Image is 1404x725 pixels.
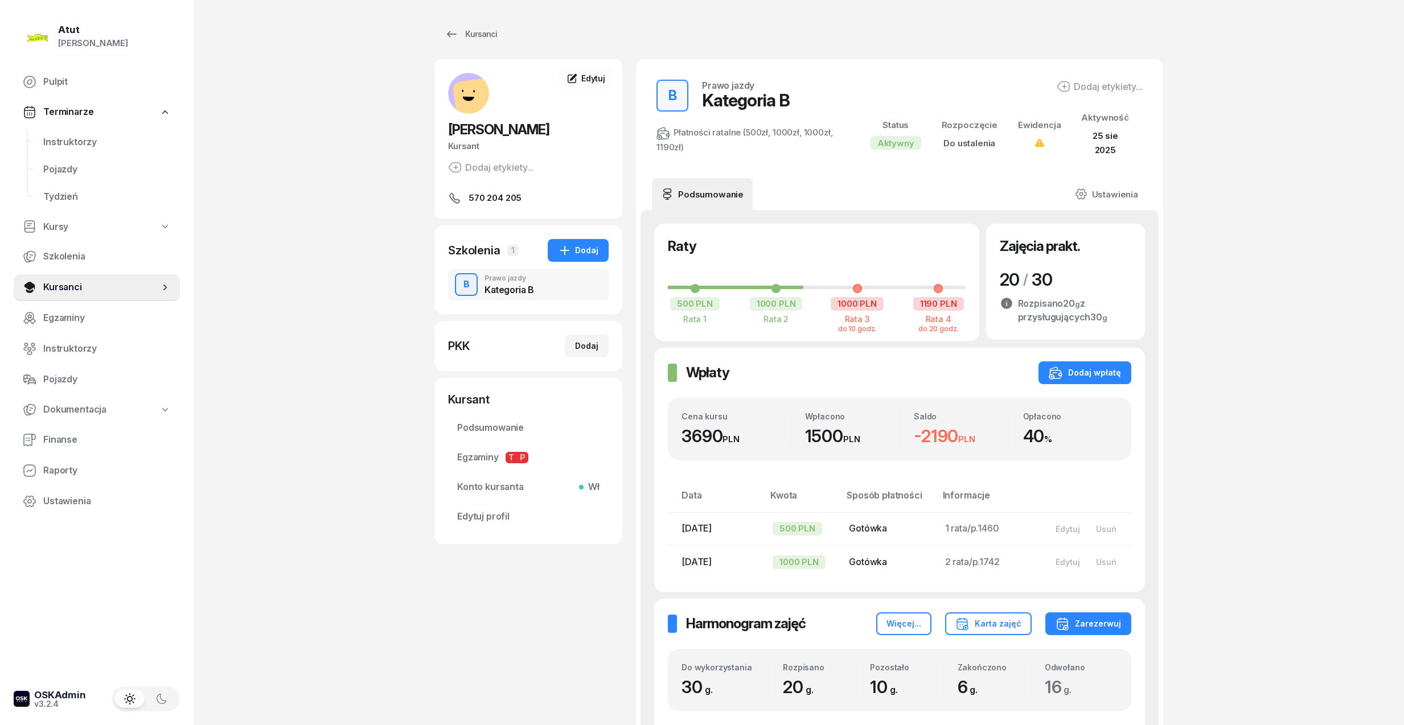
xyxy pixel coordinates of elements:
span: 30 [682,677,718,697]
small: % [1044,434,1052,444]
span: Raporty [43,463,171,478]
button: B [455,273,478,296]
a: Terminarze [14,99,180,125]
span: Instruktorzy [43,135,171,150]
span: Ustawienia [43,494,171,509]
span: Dokumentacja [43,402,106,417]
small: PLN [722,434,740,444]
button: Dodaj [548,239,609,262]
a: Kursy [14,214,180,240]
a: Pulpit [14,68,180,96]
th: Data [668,488,763,512]
span: T [506,452,517,463]
small: PLN [958,434,975,444]
th: Informacje [936,488,1039,512]
th: Sposób płatności [840,488,935,512]
h2: Zajęcia prakt. [1000,237,1080,256]
div: Do wykorzystania [682,662,769,672]
div: Pozostało [870,662,943,672]
button: B [656,80,688,112]
div: Ewidencja [1018,118,1061,133]
span: Edytuj profil [457,509,600,524]
span: 20 [1063,298,1080,309]
div: 40 [1023,426,1118,447]
span: Szkolenia [43,249,171,264]
span: 6 [958,677,984,697]
small: g. [806,684,814,695]
a: Edytuj profil [448,503,609,530]
button: Usuń [1088,553,1124,571]
div: Rozpisano z przysługujących [1018,296,1131,324]
div: do 10 godz. [830,324,884,332]
div: Rata 1 [668,314,722,324]
div: 500 PLN [670,297,720,311]
small: g. [890,684,898,695]
div: Wpłacono [805,411,900,421]
div: 1500 [805,426,900,447]
div: Odwołano [1045,662,1118,672]
div: Więcej... [886,617,921,631]
div: Kursanci [445,27,497,41]
span: Konto kursanta [457,480,600,495]
div: Rata 4 [912,314,966,324]
span: Do ustalenia [943,138,995,149]
div: B [459,275,474,294]
a: 570 204 205 [448,191,609,205]
a: Podsumowanie [448,414,609,442]
button: Karta zajęć [945,612,1032,635]
div: 500 PLN [773,522,822,535]
div: Prawo jazdy [702,81,754,90]
span: Edytuj [581,73,605,83]
div: Aktywny [871,136,921,150]
a: Pojazdy [14,366,180,393]
span: 2 rata/p.1742 [945,556,1000,567]
span: 30 [1032,269,1053,290]
small: g. [705,684,713,695]
span: Finanse [43,432,171,447]
div: Kategoria B [485,285,534,294]
span: 570 204 205 [469,191,522,205]
small: PLN [843,434,860,444]
small: g. [1064,684,1072,695]
button: Edytuj [1048,520,1088,538]
div: Karta zajęć [955,617,1021,631]
div: 1000 PLN [831,297,884,311]
a: Konto kursantaWł [448,473,609,501]
h2: Raty [668,237,696,256]
div: Dodaj wpłatę [1049,366,1121,380]
span: 16 [1045,677,1077,697]
small: g [1075,300,1080,308]
h2: Harmonogram zajęć [686,615,806,633]
div: 1000 PLN [773,555,826,569]
a: Szkolenia [14,243,180,270]
div: Szkolenia [448,242,500,258]
small: g. [970,684,978,695]
a: Kursanci [14,274,180,301]
div: Saldo [914,411,1009,421]
div: Kategoria B [702,90,790,110]
div: PKK [448,338,470,354]
a: Egzaminy [14,304,180,332]
a: Kursanci [434,23,507,46]
span: Egzaminy [43,311,171,326]
a: Instruktorzy [34,129,180,156]
small: g [1102,314,1107,322]
a: Podsumowanie [652,178,753,210]
span: Kursy [43,220,68,234]
span: [DATE] [682,522,712,534]
div: Prawo jazdy [485,275,534,282]
button: Dodaj [565,335,609,357]
button: Dodaj etykiety... [448,160,534,174]
div: Płatności ratalne (500zł, 1000zł, 1000zł, 1190zł) [656,125,843,155]
button: Usuń [1088,520,1124,538]
span: Pulpit [43,75,171,89]
a: Raporty [14,457,180,484]
div: do 20 godz. [912,324,966,332]
div: -2190 [914,426,1009,447]
div: Edytuj [1056,524,1080,534]
h2: Wpłaty [686,364,729,382]
div: Edytuj [1056,557,1080,567]
div: Opłacono [1023,411,1118,421]
div: Cena kursu [682,411,791,421]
